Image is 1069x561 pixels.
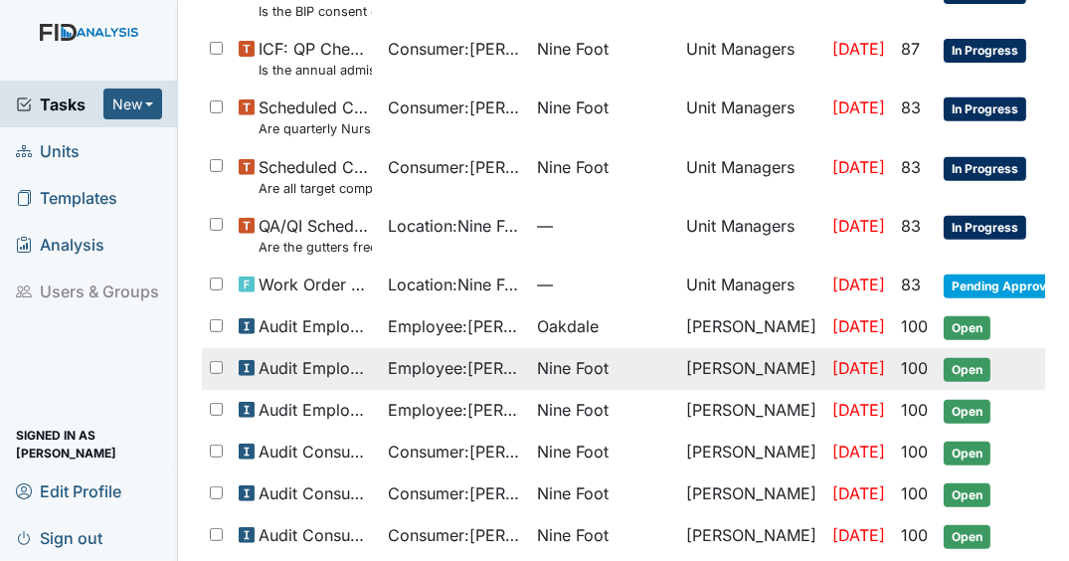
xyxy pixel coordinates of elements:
[832,216,885,236] span: [DATE]
[259,179,372,198] small: Are all target completion dates current (not expired)?
[901,157,921,177] span: 83
[537,95,609,119] span: Nine Foot
[678,147,824,206] td: Unit Managers
[944,39,1026,63] span: In Progress
[259,273,372,296] span: Work Order Routine
[537,214,670,238] span: —
[537,523,609,547] span: Nine Foot
[16,475,121,506] span: Edit Profile
[832,275,885,294] span: [DATE]
[832,316,885,336] span: [DATE]
[944,216,1026,240] span: In Progress
[259,314,372,338] span: Audit Employees
[537,398,609,422] span: Nine Foot
[537,481,609,505] span: Nine Foot
[832,39,885,59] span: [DATE]
[259,37,372,80] span: ICF: QP Checklist Is the annual admission agreement current? (document the date in the comment se...
[944,97,1026,121] span: In Progress
[16,429,162,460] span: Signed in as [PERSON_NAME]
[259,238,372,257] small: Are the gutters free of debris?
[16,93,103,116] a: Tasks
[259,119,372,138] small: Are quarterly Nursing Progress Notes/Visual Assessments completed by the end of the month followi...
[944,400,990,424] span: Open
[537,273,670,296] span: —
[388,356,521,380] span: Employee : [PERSON_NAME]
[259,61,372,80] small: Is the annual admission agreement current? (document the date in the comment section)
[537,155,609,179] span: Nine Foot
[901,216,921,236] span: 83
[388,398,521,422] span: Employee : [PERSON_NAME]
[832,97,885,117] span: [DATE]
[259,398,372,422] span: Audit Employees
[388,440,521,464] span: Consumer : [PERSON_NAME]
[678,88,824,146] td: Unit Managers
[832,525,885,545] span: [DATE]
[537,37,609,61] span: Nine Foot
[388,95,521,119] span: Consumer : [PERSON_NAME]
[901,316,928,336] span: 100
[832,400,885,420] span: [DATE]
[388,37,521,61] span: Consumer : [PERSON_NAME]
[901,358,928,378] span: 100
[259,2,372,21] small: Is the BIP consent current? (document the date, BIP number in the comment section)
[944,442,990,466] span: Open
[678,390,824,432] td: [PERSON_NAME]
[259,214,372,257] span: QA/QI Scheduled Inspection Are the gutters free of debris?
[259,481,372,505] span: Audit Consumers Charts
[388,523,521,547] span: Consumer : [PERSON_NAME]
[678,473,824,515] td: [PERSON_NAME]
[901,483,928,503] span: 100
[259,440,372,464] span: Audit Consumers Charts
[16,522,102,553] span: Sign out
[388,214,521,238] span: Location : Nine Foot
[16,229,104,260] span: Analysis
[832,157,885,177] span: [DATE]
[678,306,824,348] td: [PERSON_NAME]
[832,483,885,503] span: [DATE]
[537,356,609,380] span: Nine Foot
[388,273,521,296] span: Location : Nine Foot
[388,481,521,505] span: Consumer : [PERSON_NAME]
[678,348,824,390] td: [PERSON_NAME]
[901,275,921,294] span: 83
[944,316,990,340] span: Open
[944,525,990,549] span: Open
[388,155,521,179] span: Consumer : [PERSON_NAME]
[16,182,117,213] span: Templates
[259,523,372,547] span: Audit Consumers Charts
[537,440,609,464] span: Nine Foot
[678,206,824,265] td: Unit Managers
[259,155,372,198] span: Scheduled Consumer Chart Review Are all target completion dates current (not expired)?
[678,265,824,306] td: Unit Managers
[944,275,1064,298] span: Pending Approval
[944,157,1026,181] span: In Progress
[678,29,824,88] td: Unit Managers
[944,483,990,507] span: Open
[901,39,920,59] span: 87
[678,432,824,473] td: [PERSON_NAME]
[901,97,921,117] span: 83
[388,314,521,338] span: Employee : [PERSON_NAME]
[901,525,928,545] span: 100
[259,356,372,380] span: Audit Employees
[832,442,885,462] span: [DATE]
[832,358,885,378] span: [DATE]
[901,400,928,420] span: 100
[259,95,372,138] span: Scheduled Consumer Chart Review Are quarterly Nursing Progress Notes/Visual Assessments completed...
[103,89,163,119] button: New
[537,314,599,338] span: Oakdale
[678,515,824,557] td: [PERSON_NAME]
[944,358,990,382] span: Open
[16,135,80,166] span: Units
[901,442,928,462] span: 100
